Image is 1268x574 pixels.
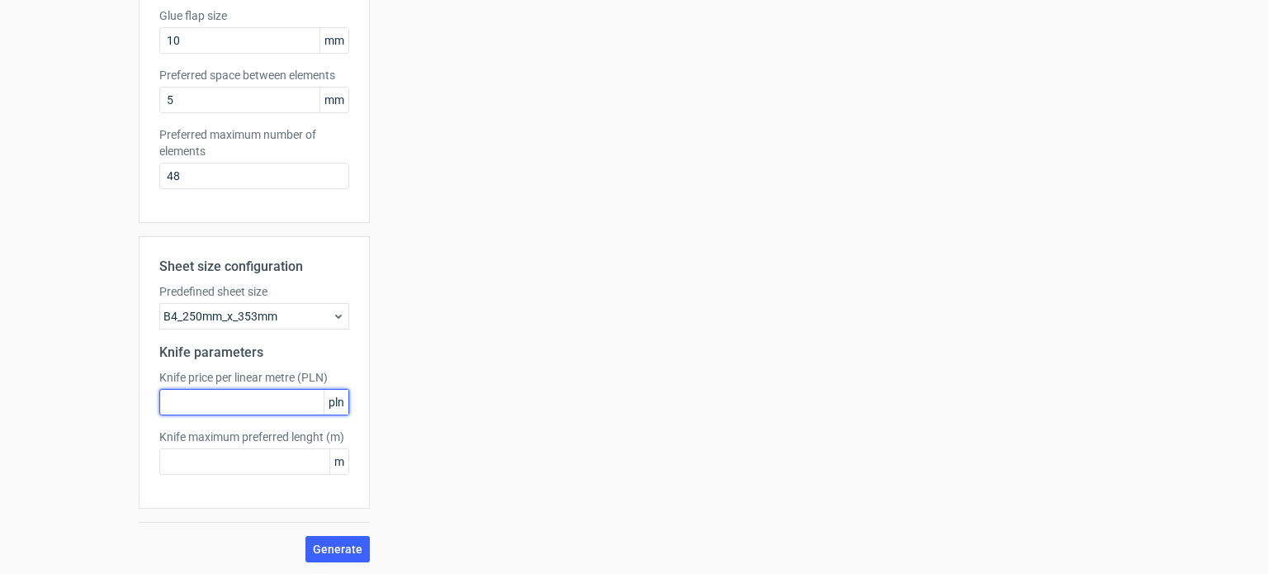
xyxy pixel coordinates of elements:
span: mm [319,88,348,112]
label: Knife maximum preferred lenght (m) [159,429,349,445]
label: Preferred maximum number of elements [159,126,349,159]
label: Knife price per linear metre (PLN) [159,369,349,386]
h2: Sheet size configuration [159,257,349,277]
label: Glue flap size [159,7,349,24]
span: Generate [313,543,362,555]
span: mm [319,28,348,53]
button: Generate [305,536,370,562]
span: pln [324,390,348,415]
h2: Knife parameters [159,343,349,363]
label: Preferred space between elements [159,67,349,83]
label: Predefined sheet size [159,283,349,300]
div: B4_250mm_x_353mm [159,303,349,330]
span: m [329,449,348,474]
